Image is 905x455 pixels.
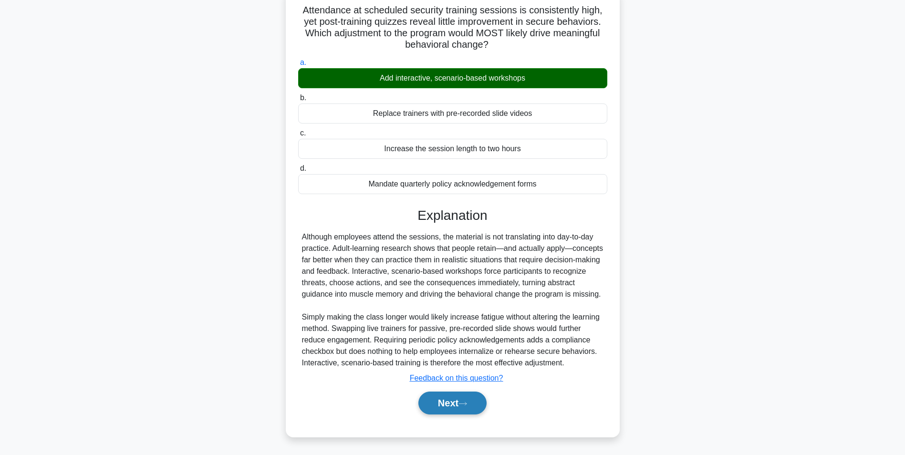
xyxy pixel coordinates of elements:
span: c. [300,129,306,137]
div: Increase the session length to two hours [298,139,607,159]
span: d. [300,164,306,172]
div: Replace trainers with pre-recorded slide videos [298,103,607,124]
span: b. [300,93,306,102]
div: Mandate quarterly policy acknowledgement forms [298,174,607,194]
span: a. [300,58,306,66]
a: Feedback on this question? [410,374,503,382]
button: Next [418,392,487,414]
div: Add interactive, scenario-based workshops [298,68,607,88]
h3: Explanation [304,207,602,224]
h5: Attendance at scheduled security training sessions is consistently high, yet post-training quizze... [297,4,608,51]
div: Although employees attend the sessions, the material is not translating into day-to-day practice.... [302,231,603,369]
